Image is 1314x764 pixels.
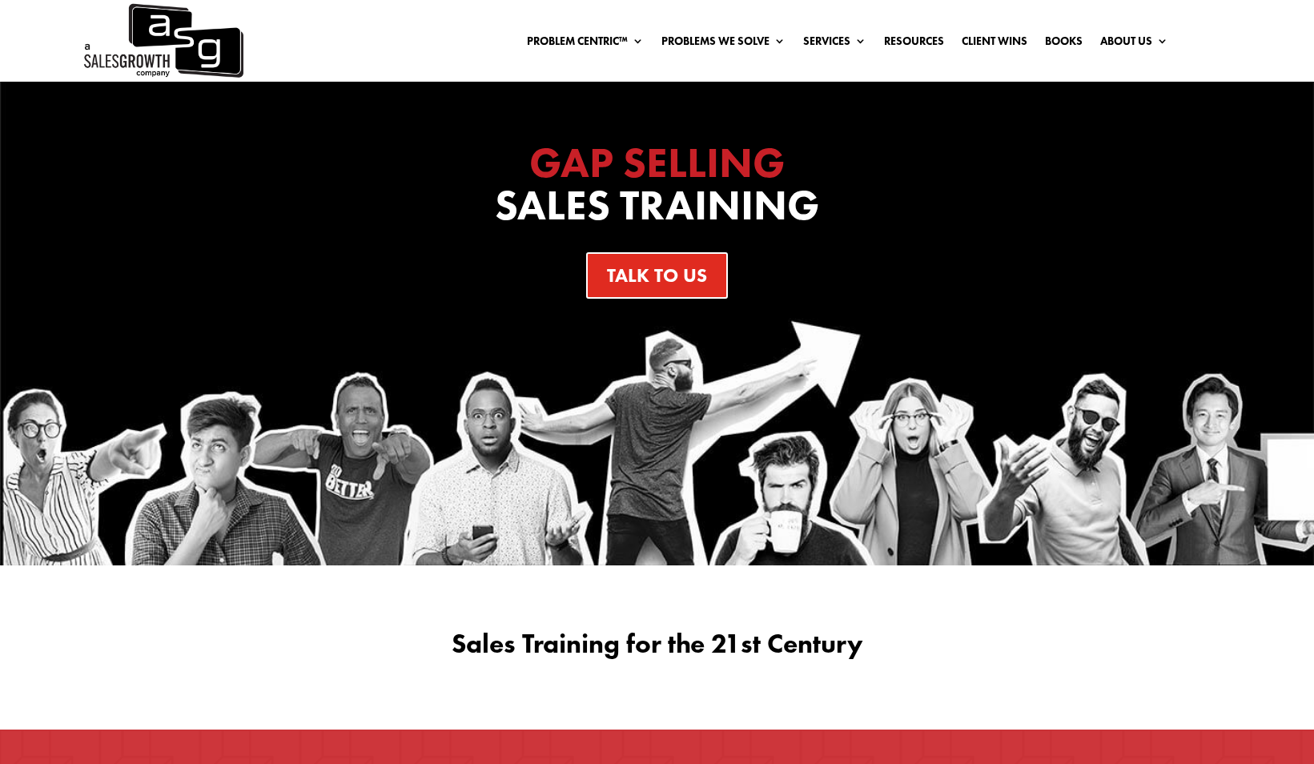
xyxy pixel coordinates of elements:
[962,35,1027,53] a: Client Wins
[661,35,786,53] a: Problems We Solve
[1100,35,1168,53] a: About Us
[337,142,978,235] h1: Sales Training
[452,626,863,661] span: Sales Training for the 21st Century
[529,135,785,190] span: GAP SELLING
[1045,35,1083,53] a: Books
[803,35,866,53] a: Services
[884,35,944,53] a: Resources
[586,252,728,300] a: Talk To Us
[527,35,644,53] a: Problem Centric™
